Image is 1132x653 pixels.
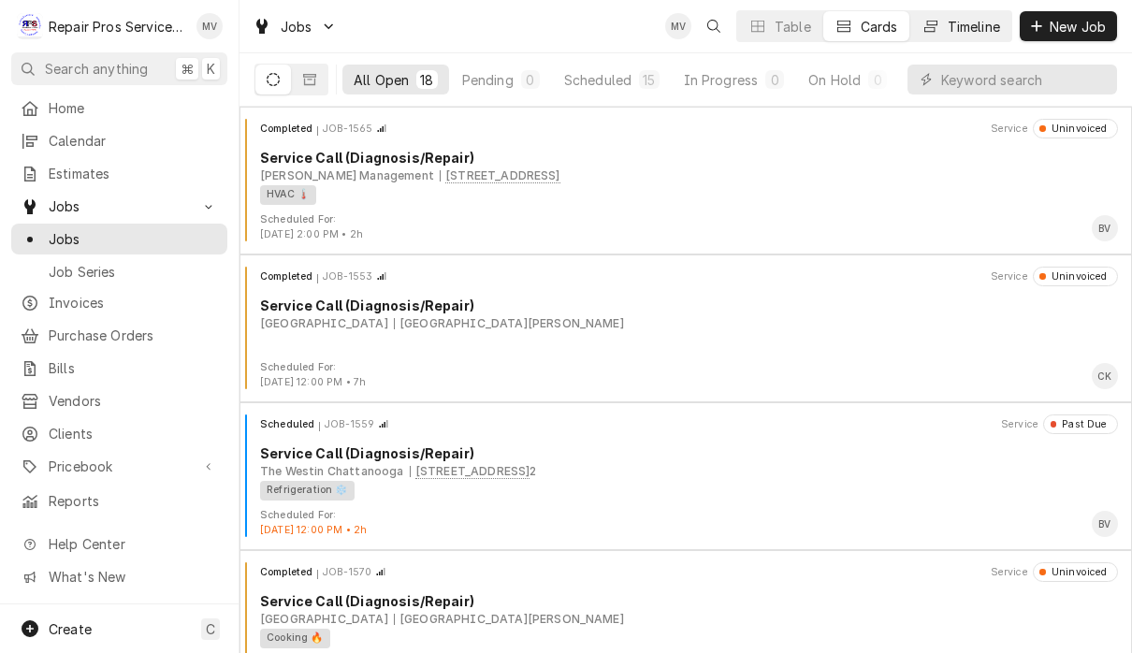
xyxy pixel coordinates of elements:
span: Purchase Orders [49,326,218,345]
div: Card Footer Extra Context [260,212,363,242]
div: Object Subtext [260,167,1118,184]
div: Object Subtext Primary [260,463,404,480]
a: Job Series [11,256,227,287]
div: Object Title [260,148,1118,167]
div: Card Footer Primary Content [1092,511,1118,537]
span: Search anything [45,59,148,79]
span: New Job [1046,17,1110,36]
div: Object Subtext Primary [260,315,388,332]
div: Object Subtext Secondary [394,315,624,332]
div: Object Subtext [260,315,1118,332]
div: BV [1092,215,1118,241]
div: 0 [872,70,883,90]
span: Calendar [49,131,218,151]
div: Card Header [247,119,1125,138]
div: Card Footer [247,212,1125,242]
div: Card Header Secondary Content [1001,414,1118,433]
div: Object Title [260,443,1118,463]
div: Object Subtext Primary [260,611,388,628]
div: Object Extra Context Footer Value [260,523,367,538]
span: Home [49,98,218,118]
div: Pending [462,70,514,90]
a: Jobs [11,224,227,254]
input: Keyword search [941,65,1108,94]
a: Go to What's New [11,561,227,592]
div: Object Extra Context Header [991,565,1028,580]
span: Job Series [49,262,218,282]
div: Object Subtext Secondary [394,611,624,628]
span: [DATE] 2:00 PM • 2h [260,228,363,240]
div: Object Extra Context Header [991,122,1028,137]
div: Uninvoiced [1046,269,1108,284]
div: MV [196,13,223,39]
div: Object Extra Context Footer Value [260,375,366,390]
span: [DATE] 12:00 PM • 2h [260,524,367,536]
div: 0 [769,70,780,90]
a: Purchase Orders [11,320,227,351]
a: Bills [11,353,227,384]
span: Help Center [49,534,216,554]
div: Card Footer [247,508,1125,538]
div: Repair Pros Services Inc [49,17,186,36]
a: Clients [11,418,227,449]
span: Jobs [49,196,190,216]
div: Job Card: JOB-1559 [239,402,1132,550]
div: Object Subtext [260,611,1118,628]
div: In Progress [684,70,759,90]
div: Object Status [1043,414,1118,433]
div: Cooking 🔥 [260,629,330,648]
div: Card Header Secondary Content [991,562,1118,581]
div: Card Body [247,443,1125,500]
span: Clients [49,424,218,443]
span: Jobs [49,229,218,249]
div: Object Tag List [260,481,1111,501]
a: Go to Help Center [11,529,227,559]
div: Mindy Volker's Avatar [665,13,691,39]
div: Object Subtext [260,463,1118,480]
a: Calendar [11,125,227,156]
button: Open search [699,11,729,41]
div: Card Header [247,267,1125,285]
div: Scheduled [564,70,631,90]
div: MV [665,13,691,39]
div: Brian Volker's Avatar [1092,215,1118,241]
div: Job Card: JOB-1565 [239,107,1132,254]
div: Card Header Secondary Content [991,119,1118,138]
div: Card Header [247,562,1125,581]
button: New Job [1020,11,1117,41]
div: Job Card: JOB-1553 [239,254,1132,402]
div: Object Subtext Secondary [440,167,560,184]
span: Pricebook [49,457,190,476]
div: Caleb Kvale's Avatar [1092,363,1118,389]
div: 15 [643,70,655,90]
span: K [207,59,215,79]
div: Object Subtext Secondary [410,463,537,480]
div: Object Extra Context Footer Label [260,212,363,227]
div: Card Footer Extra Context [260,360,366,390]
span: Bills [49,358,218,378]
div: Object Status [1033,562,1118,581]
div: Uninvoiced [1046,122,1108,137]
a: Go to Jobs [11,191,227,222]
div: Repair Pros Services Inc's Avatar [17,13,43,39]
a: Go to Jobs [245,11,344,42]
div: Card Header Primary Content [260,562,386,581]
span: [DATE] 12:00 PM • 7h [260,376,366,388]
div: Object Tag List [260,629,1111,648]
div: Object Extra Context Header [1001,417,1038,432]
span: Estimates [49,164,218,183]
div: Card Header Primary Content [260,119,387,138]
div: Card Footer Extra Context [260,508,367,538]
div: Object ID [323,122,372,137]
div: Brian Volker's Avatar [1092,511,1118,537]
div: Object Extra Context Footer Label [260,508,367,523]
div: Card Body [247,591,1125,647]
div: Card Body [247,296,1125,332]
div: Cards [861,17,898,36]
div: Object Subtext Primary [260,167,434,184]
div: Card Footer Primary Content [1092,215,1118,241]
div: Object ID [323,269,372,284]
span: Vendors [49,391,218,411]
div: Object State [260,122,318,137]
div: Object Extra Context Footer Value [260,227,363,242]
